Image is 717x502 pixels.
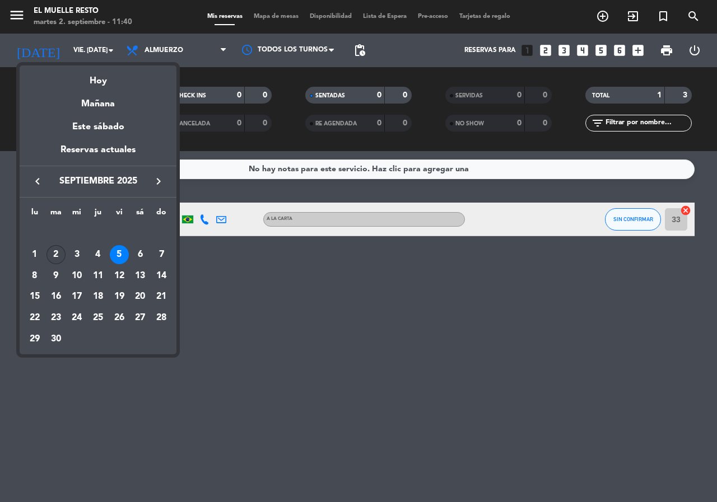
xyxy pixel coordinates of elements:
td: SEP. [24,223,172,244]
td: 10 de septiembre de 2025 [66,265,87,287]
td: 22 de septiembre de 2025 [24,307,45,329]
div: 25 [89,308,108,327]
div: 22 [25,308,44,327]
td: 6 de septiembre de 2025 [130,244,151,265]
td: 7 de septiembre de 2025 [151,244,172,265]
td: 29 de septiembre de 2025 [24,329,45,350]
div: 23 [46,308,66,327]
div: 15 [25,287,44,306]
div: 6 [131,245,150,264]
td: 21 de septiembre de 2025 [151,286,172,307]
div: 17 [67,287,86,306]
div: 24 [67,308,86,327]
div: 21 [152,287,171,306]
div: 28 [152,308,171,327]
th: sábado [130,206,151,223]
td: 15 de septiembre de 2025 [24,286,45,307]
th: viernes [109,206,130,223]
div: Hoy [20,65,176,88]
button: keyboard_arrow_right [148,174,169,189]
th: jueves [87,206,109,223]
div: 1 [25,245,44,264]
td: 16 de septiembre de 2025 [45,286,67,307]
div: Mañana [20,88,176,111]
td: 4 de septiembre de 2025 [87,244,109,265]
div: 3 [67,245,86,264]
div: 16 [46,287,66,306]
div: 19 [110,287,129,306]
div: 26 [110,308,129,327]
td: 11 de septiembre de 2025 [87,265,109,287]
div: 29 [25,330,44,349]
div: Reservas actuales [20,143,176,166]
td: 14 de septiembre de 2025 [151,265,172,287]
div: 9 [46,266,66,285]
button: keyboard_arrow_left [27,174,48,189]
td: 26 de septiembre de 2025 [109,307,130,329]
td: 13 de septiembre de 2025 [130,265,151,287]
div: 13 [131,266,150,285]
i: keyboard_arrow_left [31,175,44,188]
div: Este sábado [20,111,176,143]
th: domingo [151,206,172,223]
div: 2 [46,245,66,264]
td: 28 de septiembre de 2025 [151,307,172,329]
td: 5 de septiembre de 2025 [109,244,130,265]
td: 17 de septiembre de 2025 [66,286,87,307]
td: 30 de septiembre de 2025 [45,329,67,350]
td: 19 de septiembre de 2025 [109,286,130,307]
div: 14 [152,266,171,285]
div: 30 [46,330,66,349]
div: 8 [25,266,44,285]
div: 20 [131,287,150,306]
td: 23 de septiembre de 2025 [45,307,67,329]
div: 12 [110,266,129,285]
th: lunes [24,206,45,223]
td: 8 de septiembre de 2025 [24,265,45,287]
td: 27 de septiembre de 2025 [130,307,151,329]
td: 25 de septiembre de 2025 [87,307,109,329]
td: 1 de septiembre de 2025 [24,244,45,265]
span: septiembre 2025 [48,174,148,189]
div: 5 [110,245,129,264]
div: 18 [89,287,108,306]
td: 24 de septiembre de 2025 [66,307,87,329]
div: 11 [89,266,108,285]
div: 10 [67,266,86,285]
td: 20 de septiembre de 2025 [130,286,151,307]
td: 2 de septiembre de 2025 [45,244,67,265]
div: 27 [131,308,150,327]
td: 3 de septiembre de 2025 [66,244,87,265]
td: 18 de septiembre de 2025 [87,286,109,307]
div: 7 [152,245,171,264]
td: 9 de septiembre de 2025 [45,265,67,287]
th: martes [45,206,67,223]
i: keyboard_arrow_right [152,175,165,188]
div: 4 [89,245,108,264]
td: 12 de septiembre de 2025 [109,265,130,287]
th: miércoles [66,206,87,223]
